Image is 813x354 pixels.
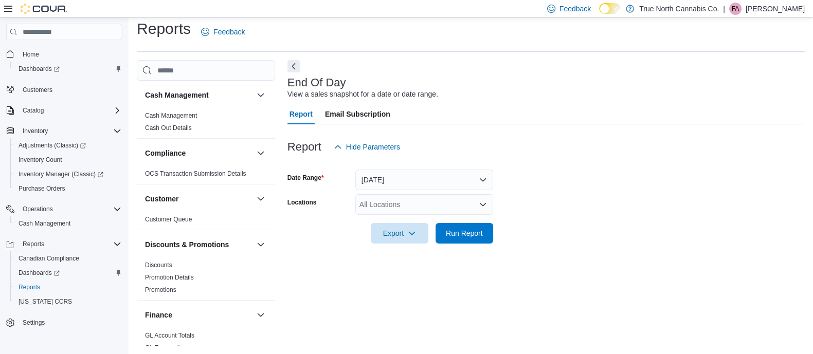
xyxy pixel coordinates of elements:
[14,182,69,195] a: Purchase Orders
[137,109,275,138] div: Cash Management
[10,138,125,153] a: Adjustments (Classic)
[19,254,79,263] span: Canadian Compliance
[137,259,275,300] div: Discounts & Promotions
[19,65,60,73] span: Dashboards
[145,310,172,320] h3: Finance
[19,170,103,178] span: Inventory Manager (Classic)
[729,3,742,15] div: Fiona Anderson
[19,297,72,306] span: [US_STATE] CCRS
[23,205,53,213] span: Operations
[255,309,267,321] button: Finance
[19,156,62,164] span: Inventory Count
[145,170,246,178] span: OCS Transaction Submission Details
[145,239,252,250] button: Discounts & Promotions
[137,213,275,230] div: Customer
[10,216,125,231] button: Cash Management
[2,103,125,118] button: Catalog
[255,238,267,251] button: Discounts & Promotions
[10,294,125,309] button: [US_STATE] CCRS
[10,167,125,181] a: Inventory Manager (Classic)
[145,111,197,120] span: Cash Management
[137,18,191,39] h1: Reports
[255,89,267,101] button: Cash Management
[723,3,725,15] p: |
[599,3,621,14] input: Dark Mode
[145,90,209,100] h3: Cash Management
[14,139,90,152] a: Adjustments (Classic)
[14,267,121,279] span: Dashboards
[14,182,121,195] span: Purchase Orders
[145,124,192,132] span: Cash Out Details
[197,22,249,42] a: Feedback
[14,295,121,308] span: Washington CCRS
[145,194,178,204] h3: Customer
[23,127,48,135] span: Inventory
[21,4,67,14] img: Cova
[287,89,438,100] div: View a sales snapshot for a date or date range.
[19,203,57,215] button: Operations
[255,147,267,159] button: Compliance
[2,315,125,330] button: Settings
[559,4,591,14] span: Feedback
[14,168,121,180] span: Inventory Manager (Classic)
[10,266,125,280] a: Dashboards
[746,3,805,15] p: [PERSON_NAME]
[346,142,400,152] span: Hide Parameters
[23,319,45,327] span: Settings
[19,125,121,137] span: Inventory
[19,238,121,250] span: Reports
[14,217,75,230] a: Cash Management
[145,286,176,293] a: Promotions
[23,86,52,94] span: Customers
[19,125,52,137] button: Inventory
[145,273,194,282] span: Promotion Details
[19,203,121,215] span: Operations
[14,295,76,308] a: [US_STATE] CCRS
[145,90,252,100] button: Cash Management
[287,77,346,89] h3: End Of Day
[290,104,313,124] span: Report
[137,167,275,184] div: Compliance
[10,62,125,76] a: Dashboards
[19,83,121,96] span: Customers
[19,141,86,150] span: Adjustments (Classic)
[145,215,192,223] span: Customer Queue
[10,251,125,266] button: Canadian Compliance
[23,106,44,115] span: Catalog
[145,344,190,351] a: GL Transactions
[145,148,252,158] button: Compliance
[14,154,66,166] a: Inventory Count
[14,139,121,152] span: Adjustments (Classic)
[19,269,60,277] span: Dashboards
[14,267,64,279] a: Dashboards
[19,48,43,61] a: Home
[145,274,194,281] a: Promotion Details
[145,261,172,269] span: Discounts
[145,194,252,204] button: Customer
[287,60,300,72] button: Next
[145,310,252,320] button: Finance
[14,281,121,293] span: Reports
[145,170,246,177] a: OCS Transaction Submission Details
[19,84,57,96] a: Customers
[19,316,49,329] a: Settings
[255,193,267,205] button: Customer
[330,137,404,157] button: Hide Parameters
[287,198,317,207] label: Locations
[377,223,422,244] span: Export
[14,168,107,180] a: Inventory Manager (Classic)
[14,252,83,265] a: Canadian Compliance
[23,50,39,59] span: Home
[14,154,121,166] span: Inventory Count
[19,316,121,329] span: Settings
[14,217,121,230] span: Cash Management
[145,262,172,269] a: Discounts
[145,148,186,158] h3: Compliance
[479,200,487,209] button: Open list of options
[23,240,44,248] span: Reports
[10,181,125,196] button: Purchase Orders
[19,219,70,228] span: Cash Management
[2,124,125,138] button: Inventory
